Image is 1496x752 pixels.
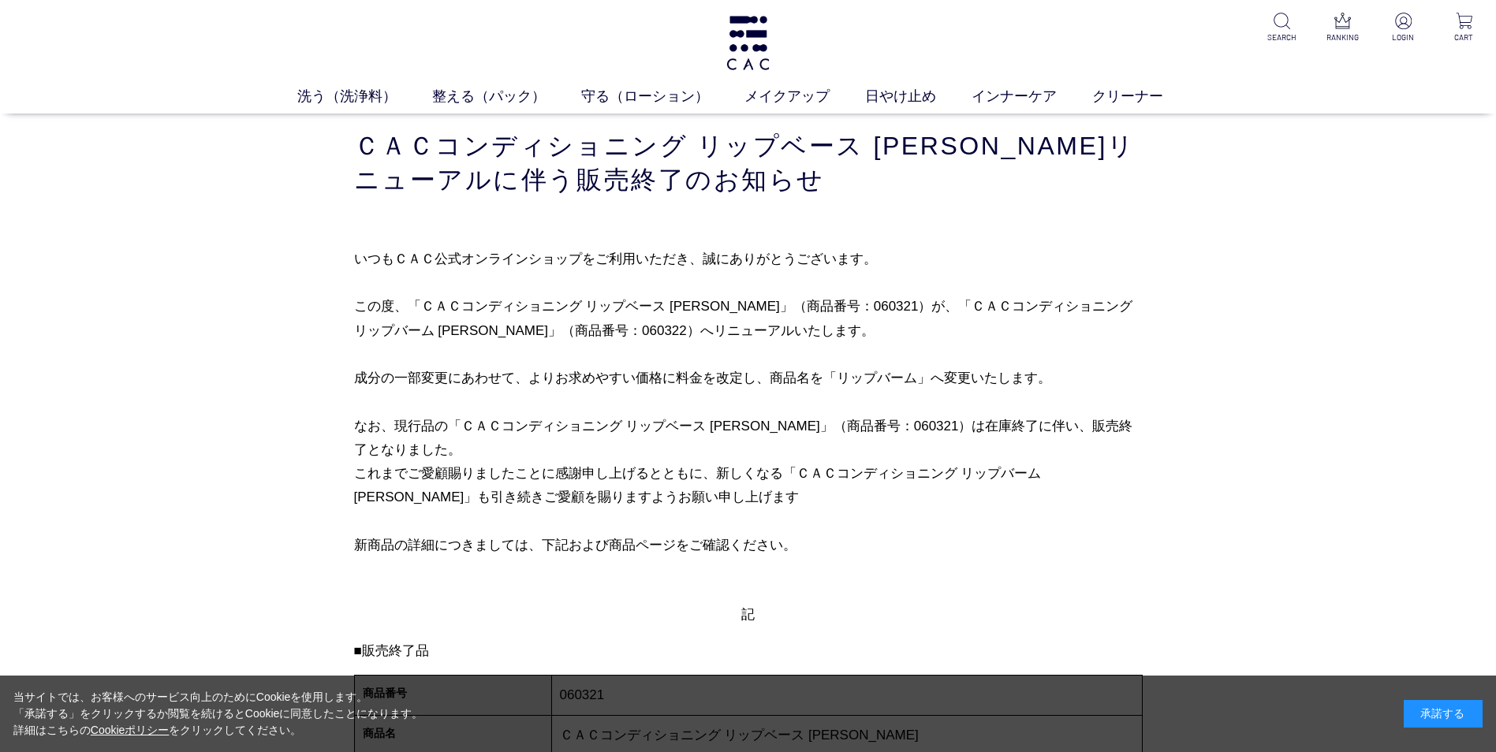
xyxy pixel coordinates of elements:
[354,675,551,716] p: 商品番号
[744,86,865,107] a: メイクアップ
[581,86,744,107] a: 守る（ローション）
[1404,700,1483,728] div: 承諾する
[13,689,423,739] div: 当サイトでは、お客様へのサービス向上のためにCookieを使用します。 「承諾する」をクリックするか閲覧を続けるとCookieに同意したことになります。 詳細はこちらの をクリックしてください。
[1323,32,1362,43] p: RANKING
[1323,13,1362,43] a: RANKING
[1384,32,1423,43] p: LOGIN
[432,86,581,107] a: 整える（パック）
[354,129,1143,196] h1: ＣＡＣコンディショニング リップベース [PERSON_NAME]リニューアルに伴う販売終了のお知らせ
[297,86,432,107] a: 洗う（洗浄料）
[1092,86,1199,107] a: クリーナー
[1445,32,1483,43] p: CART
[1263,13,1301,43] a: SEARCH
[865,86,972,107] a: 日やけ止め
[1384,13,1423,43] a: LOGIN
[1263,32,1301,43] p: SEARCH
[724,16,772,70] img: logo
[1445,13,1483,43] a: CART
[354,247,1143,558] p: いつもＣＡＣ公式オンラインショップをご利用いただき、誠にありがとうございます。 この度、「ＣＡＣコンディショニング リップベース [PERSON_NAME]」（商品番号：060321）が、「ＣＡ...
[91,724,170,736] a: Cookieポリシー
[972,86,1092,107] a: インナーケア
[354,602,1143,627] p: 記
[551,675,1143,716] p: 060321
[354,638,1143,664] p: ■販売終了品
